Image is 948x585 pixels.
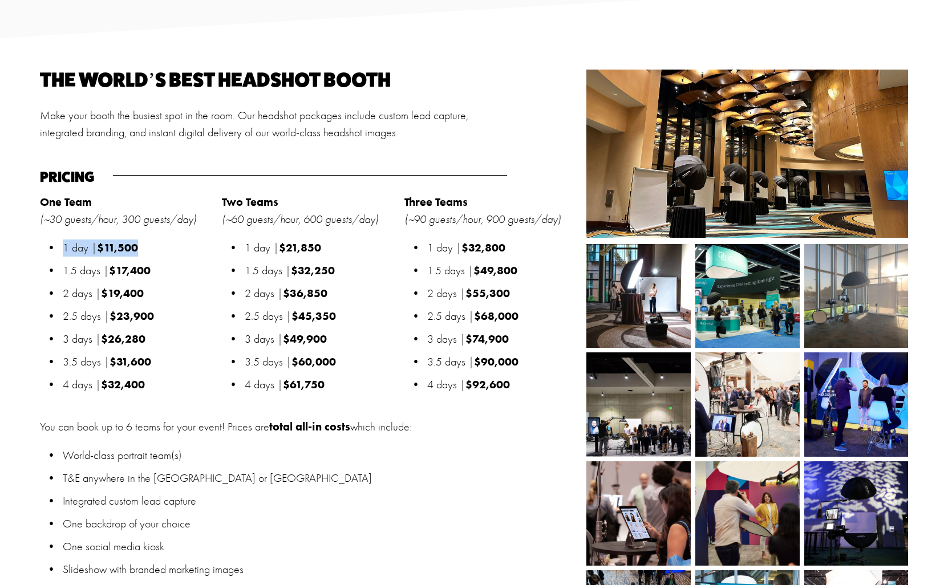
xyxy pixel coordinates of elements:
h2: The world’s best headshot booth [40,70,471,90]
strong: $45,350 [291,309,336,323]
strong: $19,400 [101,286,144,300]
p: T&E anywhere in the [GEOGRAPHIC_DATA] or [GEOGRAPHIC_DATA] [63,470,580,487]
strong: $32,250 [291,263,335,277]
p: 3.5 days | [427,354,580,371]
h4: Pricing [40,169,107,184]
p: One social media kiosk [63,538,580,555]
p: 2.5 days | [427,308,580,325]
p: One backdrop of your choice [63,515,580,533]
p: 1 day | [427,239,580,257]
p: 1.5 days | [427,262,580,279]
p: World-class portrait team(s) [63,447,580,464]
img: 23-05-18_TDP_BTS_0017.jpg [757,352,914,457]
p: 2 days | [63,285,216,302]
strong: $32,400 [101,377,145,391]
strong: $55,300 [465,286,510,300]
strong: $26,280 [101,332,145,346]
strong: $49,900 [283,332,327,346]
strong: $11,500 [97,241,138,254]
p: 3 days | [63,331,216,348]
strong: $23,900 [110,309,154,323]
img: _FP_2412.jpg [668,244,825,348]
img: BIO_Backpack.jpg [586,352,734,457]
p: 2.5 days | [245,308,398,325]
img: image0.jpeg [769,244,909,348]
p: 3.5 days | [63,354,216,371]
strong: $68,000 [474,309,518,323]
strong: Two Teams [222,195,278,209]
p: 2 days | [427,285,580,302]
p: Slideshow with branded marketing images [63,561,580,578]
p: 4 days | [245,376,398,393]
p: 1 day | [63,239,216,257]
p: 3 days | [245,331,398,348]
img: Nashville HDC-3.jpg [586,244,691,348]
strong: $90,000 [474,355,518,368]
img: 23-08-21_TDP_BTS_017.jpg [566,461,711,566]
p: 1 day | [245,239,398,257]
em: (~60 guests/hour, 600 guests/day) [222,213,379,226]
p: 1.5 days | [63,262,216,279]
strong: Three Teams [404,195,468,209]
img: 271495247_508108323859408_6411661946869337369_n.jpg [804,434,909,566]
strong: total [269,420,293,433]
strong: $74,900 [465,332,509,346]
p: Integrated custom lead capture [63,493,580,510]
p: 3.5 days | [245,354,398,371]
p: 4 days | [427,376,580,393]
em: (~30 guests/hour, 300 guests/day) [40,213,197,226]
strong: $36,850 [283,286,327,300]
img: 22-11-16_TDP_BTS_021.jpg [669,352,826,457]
strong: $32,800 [461,241,505,254]
p: Make your booth the busiest spot in the room. Our headshot packages include custom lead capture, ... [40,107,471,141]
strong: $49,800 [473,263,517,277]
strong: One Team [40,195,92,209]
strong: all-in costs [295,420,350,433]
strong: $17,400 [109,263,151,277]
strong: $31,600 [110,355,151,368]
p: 4 days | [63,376,216,393]
p: 1.5 days | [245,262,398,279]
strong: $61,750 [283,377,325,391]
p: 3 days | [427,331,580,348]
p: 2.5 days | [63,308,216,325]
strong: $92,600 [465,377,510,391]
em: (~90 guests/hour, 900 guests/day) [404,213,561,226]
strong: $60,000 [291,355,336,368]
strong: $21,850 [279,241,321,254]
p: 2 days | [245,285,398,302]
img: 22-06-23_TwoDudesBTS_295.jpg [657,461,816,566]
p: You can book up to 6 teams for your event! Prices are which include: [40,419,580,436]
